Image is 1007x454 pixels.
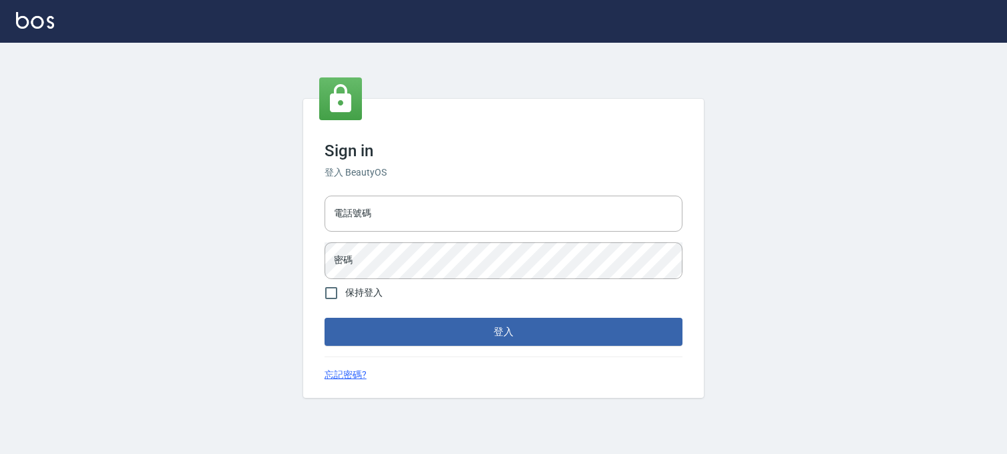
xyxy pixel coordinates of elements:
span: 保持登入 [345,286,383,300]
h6: 登入 BeautyOS [325,166,682,180]
h3: Sign in [325,142,682,160]
a: 忘記密碼? [325,368,367,382]
img: Logo [16,12,54,29]
button: 登入 [325,318,682,346]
